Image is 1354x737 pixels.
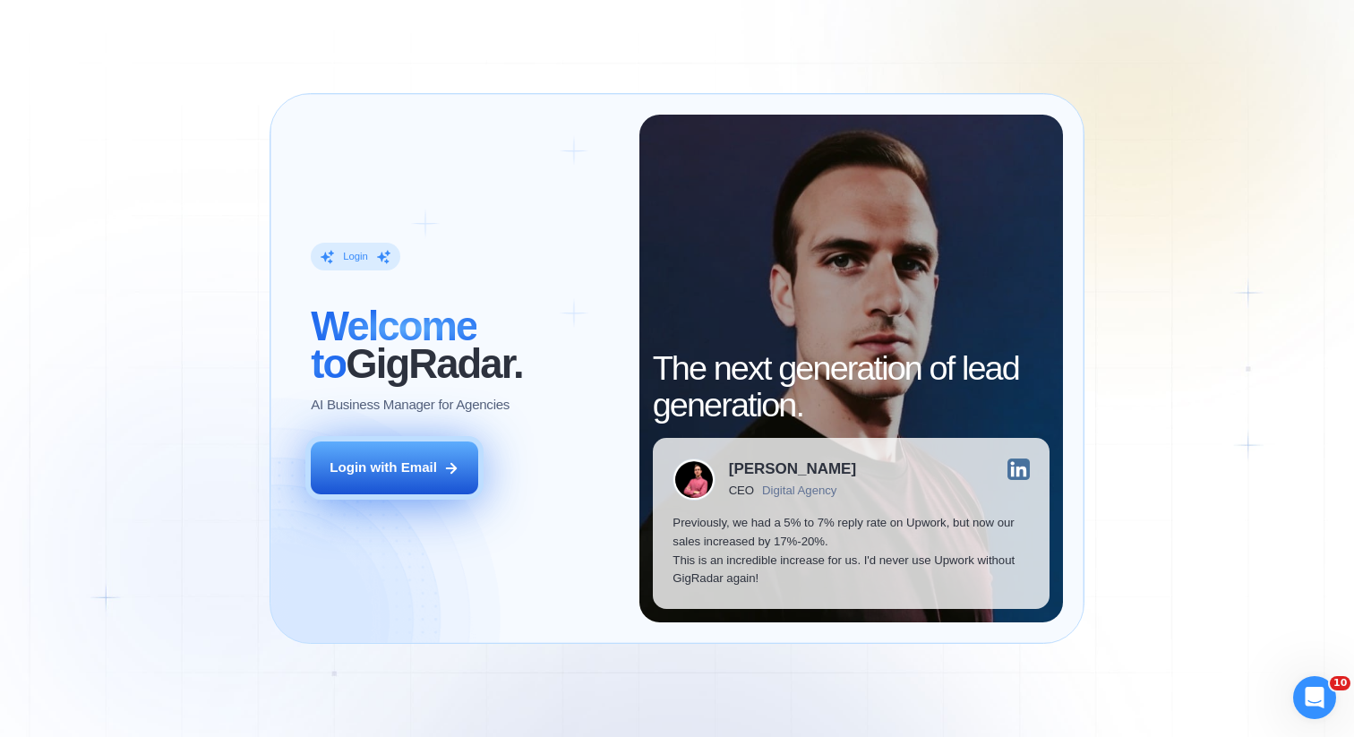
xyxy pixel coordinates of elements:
[311,304,476,387] span: Welcome to
[762,484,836,497] div: Digital Agency
[1293,676,1336,719] iframe: Intercom live chat
[1330,676,1350,690] span: 10
[729,461,856,476] div: [PERSON_NAME]
[343,250,368,263] div: Login
[311,396,510,415] p: AI Business Manager for Agencies
[729,484,754,497] div: CEO
[653,350,1050,424] h2: The next generation of lead generation.
[330,458,437,477] div: Login with Email
[311,308,619,382] h2: ‍ GigRadar.
[673,514,1029,588] p: Previously, we had a 5% to 7% reply rate on Upwork, but now our sales increased by 17%-20%. This ...
[311,441,478,494] button: Login with Email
